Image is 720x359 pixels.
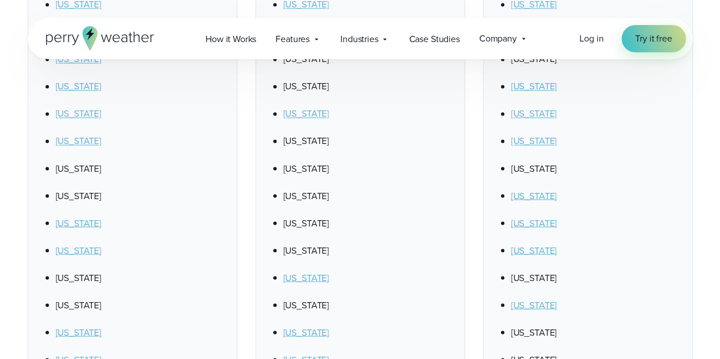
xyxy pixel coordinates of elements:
li: [US_STATE] [283,203,451,230]
li: [US_STATE] [56,257,223,284]
a: [US_STATE] [56,244,101,257]
li: [US_STATE] [283,148,451,175]
span: Features [275,32,310,46]
a: [US_STATE] [511,107,557,120]
a: How it Works [196,27,266,51]
a: [US_STATE] [56,216,101,229]
a: [US_STATE] [283,271,329,284]
li: [US_STATE] [511,148,678,175]
li: [US_STATE] [283,121,451,148]
a: Log in [579,32,603,46]
a: [US_STATE] [56,80,101,93]
a: [US_STATE] [511,189,557,202]
span: How it Works [205,32,256,46]
a: [US_STATE] [56,134,101,147]
span: Log in [579,32,603,45]
a: [US_STATE] [511,134,557,147]
a: Case Studies [399,27,469,51]
span: Try it free [635,32,672,46]
li: [US_STATE] [511,312,678,339]
a: [US_STATE] [56,107,101,120]
a: [US_STATE] [283,107,329,120]
a: [US_STATE] [56,325,101,339]
a: [US_STATE] [511,80,557,93]
li: [US_STATE] [283,175,451,203]
a: [US_STATE] [511,298,557,311]
span: Case Studies [409,32,459,46]
li: [US_STATE] [283,284,451,312]
a: [US_STATE] [511,244,557,257]
span: Industries [340,32,378,46]
li: [US_STATE] [283,11,451,39]
li: [US_STATE] [56,175,223,203]
span: Company [479,32,517,46]
li: [US_STATE] [56,11,223,39]
li: [US_STATE] [283,230,451,257]
a: [US_STATE] [283,325,329,339]
li: [US_STATE] [511,257,678,284]
li: [US_STATE] [56,284,223,312]
a: [US_STATE] [511,216,557,229]
li: [US_STATE] [56,148,223,175]
li: [US_STATE] [283,66,451,93]
a: Try it free [622,25,685,52]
